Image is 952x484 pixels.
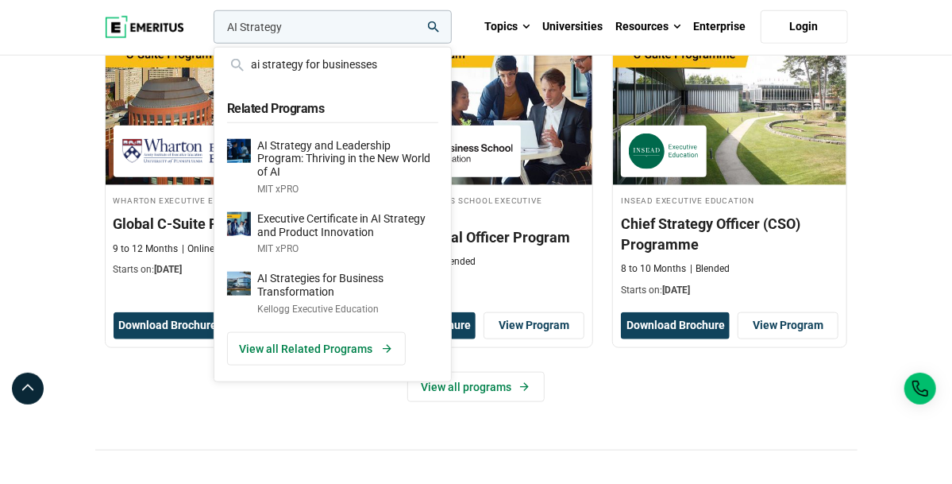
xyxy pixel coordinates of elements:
h4: Wharton Executive Education [114,193,331,207]
p: Kellogg Executive Education [257,303,438,316]
h4: Columbia Business School Executive Education [367,193,584,220]
input: woocommerce-product-search-field-0 [214,10,452,44]
p: Blended [691,262,730,276]
span: [DATE] [155,264,183,275]
p: 9 to 12 Months [114,242,179,256]
p: Online [183,242,215,256]
p: AI Strategy and Leadership Program: Thriving in the New World of AI [257,139,438,179]
a: View all Related Programs [227,332,406,366]
img: Executive Certificate in AI Strategy and Product Innovation [227,212,251,236]
a: Leadership Course by INSEAD Executive Education - October 14, 2025 INSEAD Executive Education INS... [613,26,846,305]
h3: Chief Financial Officer Program [367,227,584,247]
div: ai strategy for businesses [227,56,438,73]
a: AI Strategies for Business TransformationKellogg Executive Education [227,272,438,316]
p: Executive Certificate in AI Strategy and Product Innovation [257,212,438,239]
img: Global C-Suite Program | Online Leadership Course [106,26,339,185]
img: Wharton Executive Education [121,134,260,169]
h5: Related Programs [227,92,438,122]
p: MIT xPRO [257,183,438,196]
a: View Program [484,312,584,339]
img: AI Strategies for Business Transformation [227,272,251,296]
p: AI Strategies for Business Transformation [257,272,438,299]
a: AI Strategy and Leadership Program: Thriving in the New World of AIMIT xPRO [227,139,438,196]
button: Download Brochure [621,312,730,339]
img: Chief Financial Officer Program | Online Finance Course [359,26,592,185]
h4: INSEAD Executive Education [621,193,838,207]
a: View all programs [407,372,545,402]
img: AI Strategy and Leadership Program: Thriving in the New World of AI [227,139,251,163]
p: Blended [437,255,476,269]
p: Starts on: [621,284,838,297]
p: Starts on: [367,277,584,290]
a: Leadership Course by Wharton Executive Education - September 24, 2025 Wharton Executive Education... [106,26,339,285]
h3: Chief Strategy Officer (CSO) Programme [621,214,838,254]
img: Chief Strategy Officer (CSO) Programme | Online Leadership Course [613,26,846,185]
a: View Program [738,312,838,339]
button: Download Brochure [114,312,222,339]
p: 8 to 10 Months [621,262,686,276]
p: Starts on: [114,263,331,277]
img: INSEAD Executive Education [629,134,699,169]
span: [DATE] [662,285,690,296]
h3: Global C-Suite Program [114,214,331,234]
p: MIT xPRO [257,242,438,256]
a: Login [761,10,848,44]
a: Executive Certificate in AI Strategy and Product InnovationMIT xPRO [227,212,438,256]
a: Finance Course by Columbia Business School Executive Education - September 29, 2025 Columbia Busi... [359,26,592,298]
